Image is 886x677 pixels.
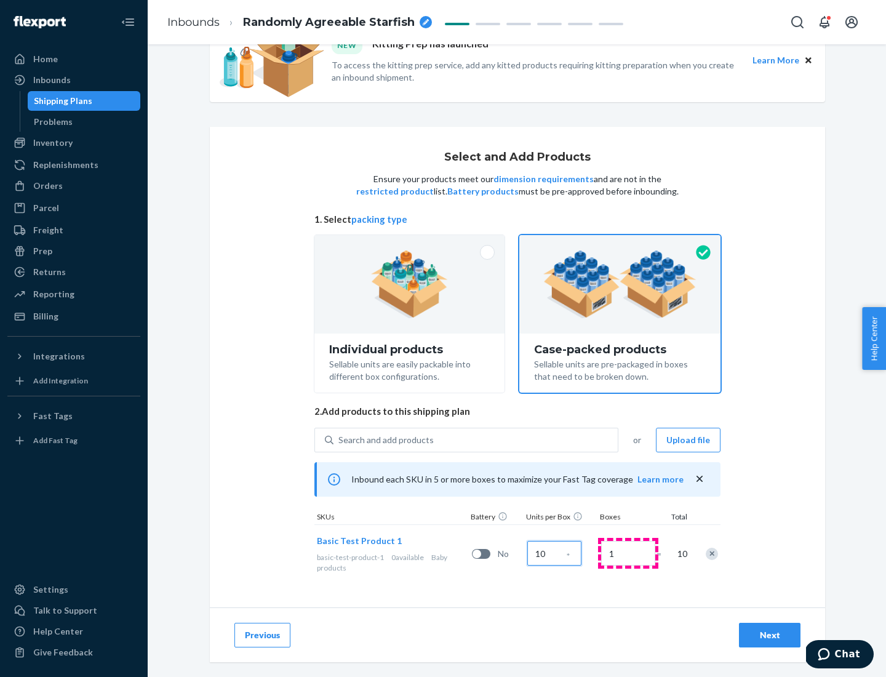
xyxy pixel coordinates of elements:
h1: Select and Add Products [444,151,591,164]
button: Close [802,54,815,67]
span: 2. Add products to this shipping plan [314,405,720,418]
p: To access the kitting prep service, add any kitted products requiring kitting preparation when yo... [332,59,741,84]
div: Freight [33,224,63,236]
a: Settings [7,580,140,599]
div: Problems [34,116,73,128]
div: Boxes [597,511,659,524]
iframe: Opens a widget where you can chat to one of our agents [806,640,874,671]
a: Prep [7,241,140,261]
input: Number of boxes [601,541,655,566]
ol: breadcrumbs [158,4,442,41]
button: Give Feedback [7,643,140,662]
button: Next [739,623,800,647]
a: Inbounds [167,15,220,29]
div: Inventory [33,137,73,149]
button: Integrations [7,347,140,366]
a: Billing [7,306,140,326]
p: Ensure your products meet our and are not in the list. must be pre-approved before inbounding. [355,173,680,198]
button: dimension requirements [493,173,594,185]
div: Orders [33,180,63,192]
span: basic-test-product-1 [317,553,384,562]
div: NEW [332,37,362,54]
div: Returns [33,266,66,278]
button: Upload file [656,428,720,452]
div: Help Center [33,625,83,638]
div: Baby products [317,552,467,573]
a: Problems [28,112,141,132]
div: Replenishments [33,159,98,171]
button: close [693,473,706,486]
img: individual-pack.facf35554cb0f1810c75b2bd6df2d64e.png [371,250,448,318]
span: Basic Test Product 1 [317,535,402,546]
a: Shipping Plans [28,91,141,111]
button: Basic Test Product 1 [317,535,402,547]
a: Help Center [7,622,140,641]
div: Talk to Support [33,604,97,617]
div: Inbound each SKU in 5 or more boxes to maximize your Fast Tag coverage [314,462,720,497]
a: Add Integration [7,371,140,391]
button: packing type [351,213,407,226]
div: Shipping Plans [34,95,92,107]
button: Previous [234,623,290,647]
button: Learn More [752,54,799,67]
span: 0 available [391,553,424,562]
a: Orders [7,176,140,196]
img: case-pack.59cecea509d18c883b923b81aeac6d0b.png [543,250,696,318]
div: Give Feedback [33,646,93,659]
button: Battery products [447,185,519,198]
a: Add Fast Tag [7,431,140,451]
span: 1. Select [314,213,720,226]
a: Freight [7,220,140,240]
div: Billing [33,310,58,322]
button: Close Navigation [116,10,140,34]
img: Flexport logo [14,16,66,28]
div: Add Integration [33,375,88,386]
a: Reporting [7,284,140,304]
span: or [633,434,641,446]
div: Fast Tags [33,410,73,422]
div: Parcel [33,202,59,214]
div: Integrations [33,350,85,363]
button: Open account menu [839,10,864,34]
div: Units per Box [524,511,597,524]
p: Kitting Prep has launched [372,37,489,54]
div: Remove Item [706,548,718,560]
div: Battery [468,511,524,524]
a: Inventory [7,133,140,153]
div: Inbounds [33,74,71,86]
div: Sellable units are easily packable into different box configurations. [329,356,490,383]
button: Open notifications [812,10,837,34]
div: Total [659,511,690,524]
a: Home [7,49,140,69]
a: Inbounds [7,70,140,90]
div: Case-packed products [534,343,706,356]
div: Settings [33,583,68,596]
span: No [498,548,522,560]
a: Returns [7,262,140,282]
button: restricted product [356,185,434,198]
div: SKUs [314,511,468,524]
div: Search and add products [338,434,434,446]
span: = [657,548,669,560]
a: Replenishments [7,155,140,175]
div: Next [749,629,790,641]
button: Open Search Box [785,10,810,34]
input: Case Quantity [527,541,581,566]
button: Talk to Support [7,601,140,620]
span: 10 [675,548,687,560]
div: Add Fast Tag [33,435,78,446]
div: Prep [33,245,52,257]
div: Individual products [329,343,490,356]
div: Reporting [33,288,74,300]
button: Learn more [637,473,684,486]
a: Parcel [7,198,140,218]
button: Help Center [862,307,886,370]
div: Home [33,53,58,65]
button: Fast Tags [7,406,140,426]
span: Randomly Agreeable Starfish [243,15,415,31]
div: Sellable units are pre-packaged in boxes that need to be broken down. [534,356,706,383]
